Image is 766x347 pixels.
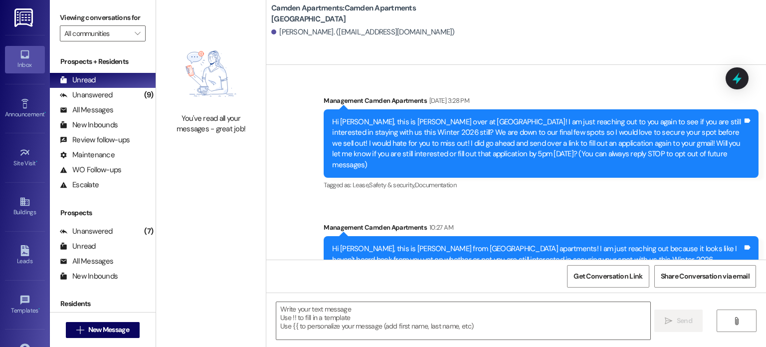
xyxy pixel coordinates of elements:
button: New Message [66,322,140,338]
span: Share Conversation via email [661,271,750,282]
img: ResiDesk Logo [14,8,35,27]
div: Management Camden Apartments [324,222,759,236]
div: [PERSON_NAME]. ([EMAIL_ADDRESS][DOMAIN_NAME]) [271,27,455,37]
label: Viewing conversations for [60,10,146,25]
input: All communities [64,25,130,41]
div: Hi [PERSON_NAME], this is [PERSON_NAME] from [GEOGRAPHIC_DATA] apartments! I am just reaching out... [332,244,743,287]
div: Prospects [50,208,156,218]
div: (9) [142,87,156,103]
button: Share Conversation via email [654,265,756,288]
i:  [135,29,140,37]
span: Safety & security , [369,181,414,189]
a: Inbox [5,46,45,73]
span: • [44,109,46,116]
div: Unread [60,241,96,252]
b: Camden Apartments: Camden Apartments [GEOGRAPHIC_DATA] [271,3,471,24]
span: New Message [88,325,129,335]
div: All Messages [60,256,113,267]
div: Unanswered [60,90,113,100]
div: WO Follow-ups [60,165,121,175]
div: Management Camden Apartments [324,95,759,109]
div: New Inbounds [60,271,118,282]
span: • [36,158,37,165]
div: New Inbounds [60,120,118,130]
span: Lease , [353,181,369,189]
i:  [665,317,672,325]
div: Maintenance [60,150,115,160]
span: Get Conversation Link [574,271,642,282]
div: [DATE] 3:28 PM [427,95,469,106]
div: (7) [142,224,156,239]
div: 10:27 AM [427,222,453,233]
span: Send [677,316,692,326]
div: Tagged as: [324,178,759,192]
div: Prospects + Residents [50,56,156,67]
div: Escalate [60,180,99,190]
i:  [76,326,84,334]
button: Get Conversation Link [567,265,649,288]
a: Leads [5,242,45,269]
div: Unanswered [60,226,113,237]
div: Review follow-ups [60,135,130,145]
span: Documentation [415,181,457,189]
div: Hi [PERSON_NAME], this is [PERSON_NAME] over at [GEOGRAPHIC_DATA]! I am just reaching out to you ... [332,117,743,170]
div: You've read all your messages - great job! [167,113,255,135]
img: empty-state [167,39,255,108]
span: • [38,306,40,313]
button: Send [654,310,703,332]
div: All Messages [60,105,113,115]
div: Residents [50,299,156,309]
a: Site Visit • [5,144,45,171]
div: Unread [60,75,96,85]
a: Templates • [5,292,45,319]
a: Buildings [5,193,45,220]
i:  [733,317,740,325]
